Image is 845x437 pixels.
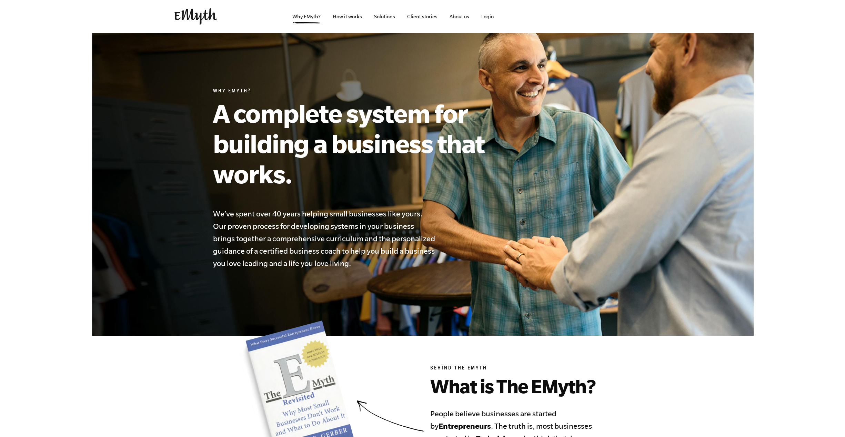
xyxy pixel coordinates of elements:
[439,421,491,430] b: Entrepreneurs
[430,375,598,397] h2: What is The EMyth?
[213,98,516,189] h1: A complete system for building a business that works.
[811,404,845,437] iframe: Chat Widget
[174,8,217,25] img: EMyth
[213,207,436,270] h4: We’ve spent over 40 years helping small businesses like yours. Our proven process for developing ...
[213,88,516,95] h6: Why EMyth?
[598,9,671,24] iframe: Embedded CTA
[430,365,598,372] h6: Behind the EMyth
[523,9,595,24] iframe: Embedded CTA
